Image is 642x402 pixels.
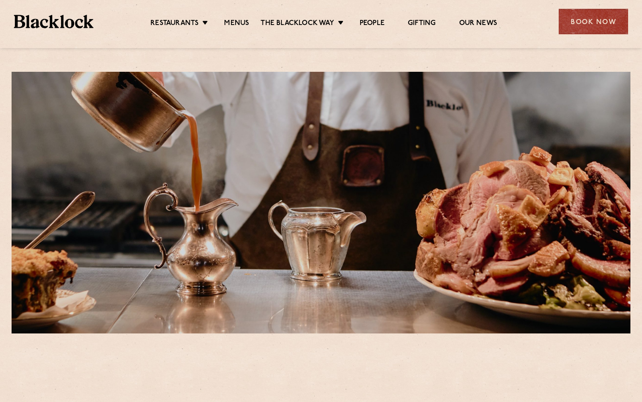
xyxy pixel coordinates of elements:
[559,9,628,34] div: Book Now
[224,19,249,29] a: Menus
[408,19,436,29] a: Gifting
[459,19,498,29] a: Our News
[360,19,385,29] a: People
[14,15,93,28] img: BL_Textured_Logo-footer-cropped.svg
[261,19,334,29] a: The Blacklock Way
[150,19,199,29] a: Restaurants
